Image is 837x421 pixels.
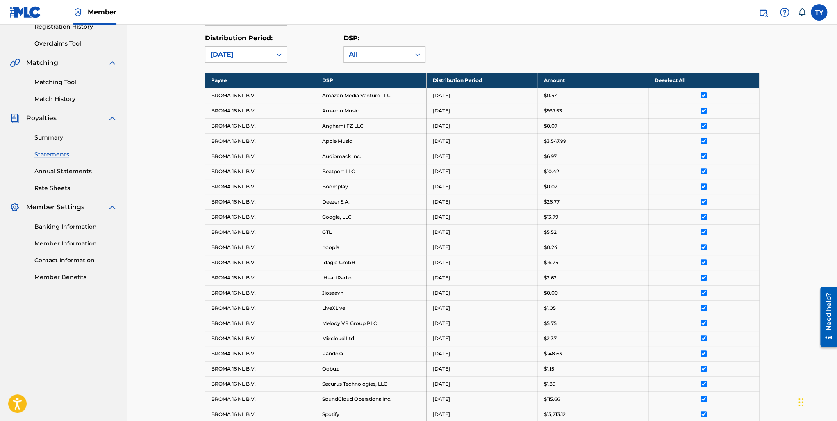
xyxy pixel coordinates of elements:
[427,224,537,240] td: [DATE]
[205,118,316,133] td: BROMA 16 NL B.V.
[107,58,117,68] img: expand
[316,194,426,209] td: Deezer S.A.
[544,229,556,236] p: $5.52
[316,224,426,240] td: GTL
[544,380,555,388] p: $1.39
[205,391,316,407] td: BROMA 16 NL B.V.
[427,149,537,164] td: [DATE]
[427,346,537,361] td: [DATE]
[544,320,556,327] p: $5.75
[544,213,558,221] p: $13.79
[10,202,20,212] img: Member Settings
[34,256,117,265] a: Contact Information
[34,78,117,87] a: Matching Tool
[427,255,537,270] td: [DATE]
[10,113,20,123] img: Royalties
[427,270,537,285] td: [DATE]
[205,179,316,194] td: BROMA 16 NL B.V.
[34,167,117,176] a: Annual Statements
[34,39,117,48] a: Overclaims Tool
[427,240,537,255] td: [DATE]
[427,118,537,133] td: [DATE]
[316,300,426,316] td: LiveXLive
[205,164,316,179] td: BROMA 16 NL B.V.
[316,179,426,194] td: Boomplay
[755,4,771,21] a: Public Search
[34,273,117,281] a: Member Benefits
[316,285,426,300] td: Jiosaavn
[210,50,267,59] div: [DATE]
[316,346,426,361] td: Pandora
[205,316,316,331] td: BROMA 16 NL B.V.
[427,376,537,391] td: [DATE]
[427,331,537,346] td: [DATE]
[10,58,20,68] img: Matching
[544,289,557,297] p: $0.00
[427,391,537,407] td: [DATE]
[798,390,803,414] div: Перетащить
[544,365,554,373] p: $1.15
[26,113,57,123] span: Royalties
[544,350,562,357] p: $148.63
[205,88,316,103] td: BROMA 16 NL B.V.
[34,150,117,159] a: Statements
[205,376,316,391] td: BROMA 16 NL B.V.
[427,73,537,88] th: Distribution Period
[34,222,117,231] a: Banking Information
[316,240,426,255] td: hoopla
[427,133,537,149] td: [DATE]
[544,244,557,251] p: $0.24
[205,73,316,88] th: Payee
[316,331,426,346] td: Mixcloud Ltd
[316,391,426,407] td: SoundCloud Operations Inc.
[34,184,117,192] a: Rate Sheets
[34,133,117,142] a: Summary
[205,209,316,224] td: BROMA 16 NL B.V.
[10,6,41,18] img: MLC Logo
[34,239,117,248] a: Member Information
[544,274,556,281] p: $2.62
[427,88,537,103] td: [DATE]
[544,92,557,99] p: $0.44
[205,133,316,149] td: BROMA 16 NL B.V.
[814,284,837,350] iframe: Resource Center
[316,103,426,118] td: Amazon Music
[544,122,557,130] p: $0.07
[427,209,537,224] td: [DATE]
[205,300,316,316] td: BROMA 16 NL B.V.
[316,133,426,149] td: Apple Music
[205,331,316,346] td: BROMA 16 NL B.V.
[26,202,84,212] span: Member Settings
[316,209,426,224] td: Google, LLC
[316,270,426,285] td: iHeartRadio
[780,7,789,17] img: help
[316,73,426,88] th: DSP
[88,7,116,17] span: Member
[427,300,537,316] td: [DATE]
[798,8,806,16] div: Notifications
[316,361,426,376] td: Qobuz
[544,411,565,418] p: $15,213.12
[758,7,768,17] img: search
[811,4,827,21] div: User Menu
[427,361,537,376] td: [DATE]
[796,382,837,421] div: Виджет чата
[205,149,316,164] td: BROMA 16 NL B.V.
[544,198,559,206] p: $26.77
[107,113,117,123] img: expand
[544,137,566,145] p: $3,547.99
[205,240,316,255] td: BROMA 16 NL B.V.
[34,23,117,31] a: Registration History
[73,7,83,17] img: Top Rightsholder
[544,396,560,403] p: $115.66
[544,183,557,190] p: $0.02
[349,50,405,59] div: All
[316,149,426,164] td: Audiomack Inc.
[544,335,556,342] p: $2.37
[205,361,316,376] td: BROMA 16 NL B.V.
[648,73,759,88] th: Deselect All
[26,58,58,68] span: Matching
[427,194,537,209] td: [DATE]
